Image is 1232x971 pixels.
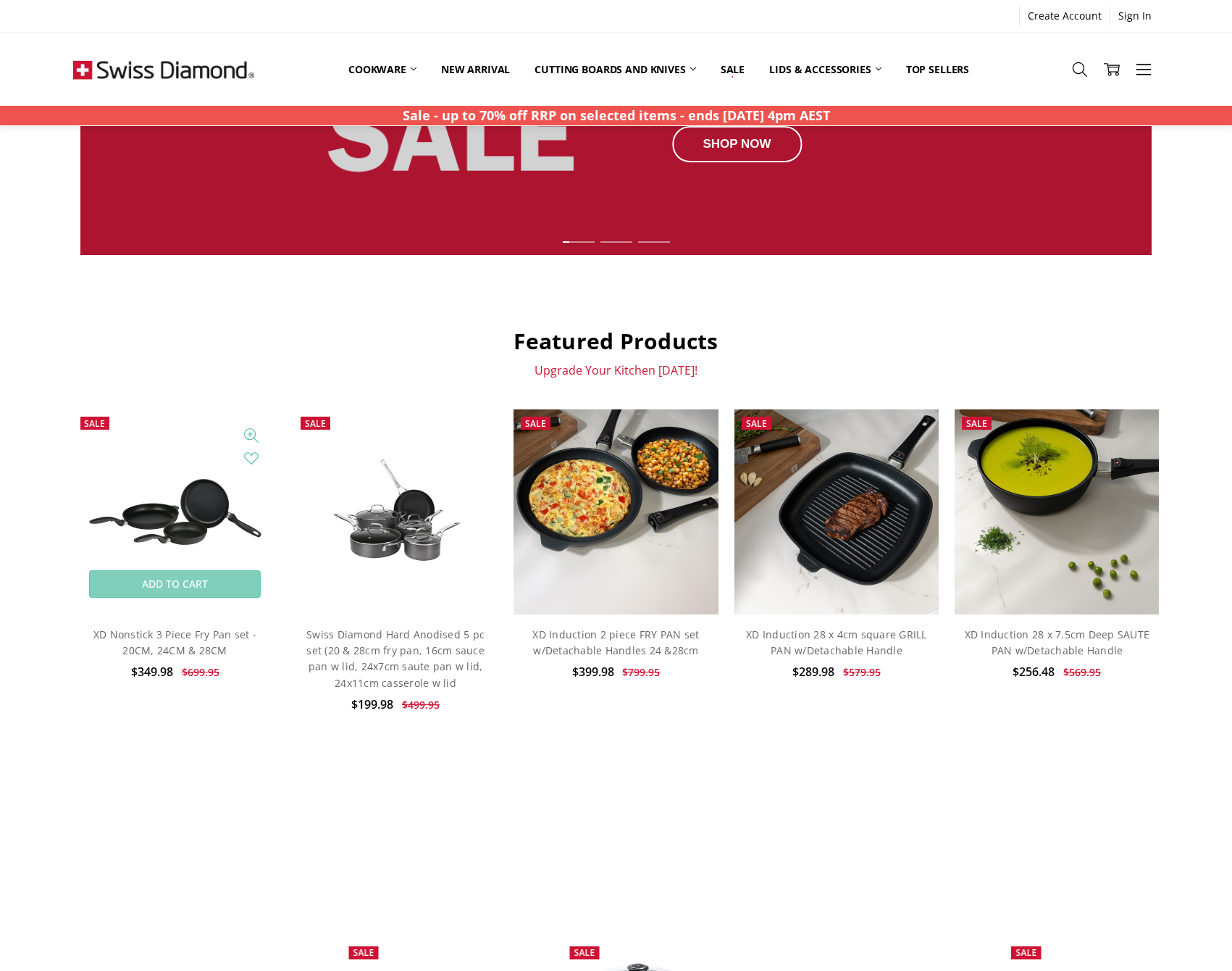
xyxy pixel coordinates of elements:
[560,233,598,251] div: Slide 1 of 7
[965,628,1150,657] a: XD Induction 28 x 7.5cm Deep SAUTE PAN w/Detachable Handle
[746,628,927,657] a: XD Induction 28 x 4cm square GRILL PAN w/Detachable Handle
[306,628,485,690] a: Swiss Diamond Hard Anodised 5 pc set (20 & 28cm fry pan, 16cm sauce pan w lid, 24x7cm saute pan w...
[843,665,881,679] span: $579.95
[734,409,939,614] img: XD Induction 28 x 4cm square GRILL PAN w/Detachable Handle
[532,628,699,657] a: XD Induction 2 piece FRY PAN set w/Detachable Handles 24 &28cm
[522,54,708,86] a: Cutting boards and knives
[1015,946,1036,959] span: Sale
[792,664,834,680] span: $289.98
[402,698,440,712] span: $499.95
[622,665,660,679] span: $799.95
[293,443,498,580] img: Swiss Diamond Hard Anodised 5 pc set (20 & 28cm fry pan, 16cm sauce pan w lid, 24x7cm saute pan w...
[1110,6,1160,26] a: Sign In
[757,54,893,86] a: Lids & Accessories
[1063,665,1101,679] span: $569.95
[708,54,757,86] a: Sale
[131,664,173,680] span: $349.98
[574,946,595,959] span: Sale
[955,409,1159,614] img: XD Induction 28 x 7.5cm Deep SAUTE PAN w/Detachable Handle
[353,946,374,959] span: Sale
[305,417,326,430] span: Sale
[429,54,522,86] a: New arrival
[93,628,256,657] a: XD Nonstick 3 Piece Fry Pan set - 20CM, 24CM & 28CM
[966,417,987,430] span: Sale
[525,417,546,430] span: Sale
[73,461,277,563] img: XD Nonstick 3 Piece Fry Pan set - 20CM, 24CM & 28CM
[84,417,105,430] span: Sale
[1020,6,1110,26] a: Create Account
[635,233,673,251] div: Slide 3 of 7
[598,233,635,251] div: Slide 2 of 7
[336,54,429,86] a: Cookware
[514,409,718,614] img: XD Induction 2 piece FRY PAN set w/Detachable Handles 24 &28cm
[293,409,498,614] a: Swiss Diamond Hard Anodised 5 pc set (20 & 28cm fry pan, 16cm sauce pan w lid, 24x7cm saute pan w...
[1013,664,1055,680] span: $256.48
[73,409,277,614] a: XD Nonstick 3 Piece Fry Pan set - 20CM, 24CM & 28CM
[894,54,981,86] a: Top Sellers
[572,664,614,680] span: $399.98
[73,328,1160,355] h2: Featured Products
[403,107,830,124] strong: Sale - up to 70% off RRP on selected items - ends [DATE] 4pm AEST
[351,696,393,712] span: $199.98
[73,824,1160,851] h2: BEST SELLERS
[746,417,767,430] span: Sale
[672,125,802,162] div: SHOP NOW
[89,570,261,598] a: Add to Cart
[73,859,1160,874] p: Fall In Love With Your Kitchen Again
[182,665,219,679] span: $699.95
[73,363,1160,378] p: Upgrade Your Kitchen [DATE]!
[73,33,254,106] img: Free Shipping On Every Order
